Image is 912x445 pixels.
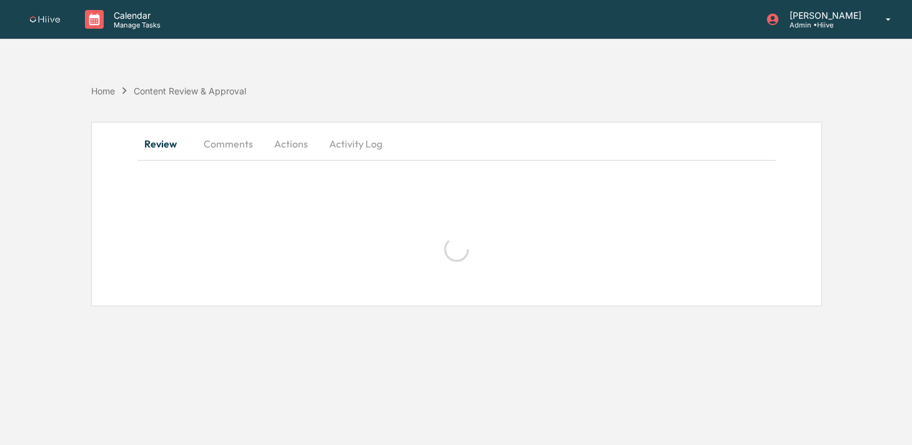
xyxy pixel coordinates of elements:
div: Home [91,86,115,96]
button: Comments [194,129,263,159]
button: Activity Log [319,129,392,159]
div: Content Review & Approval [134,86,246,96]
p: Admin • Hiive [780,21,868,29]
img: logo [30,16,60,23]
p: Calendar [104,10,167,21]
p: Manage Tasks [104,21,167,29]
button: Review [137,129,194,159]
p: [PERSON_NAME] [780,10,868,21]
div: secondary tabs example [137,129,776,159]
button: Actions [263,129,319,159]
